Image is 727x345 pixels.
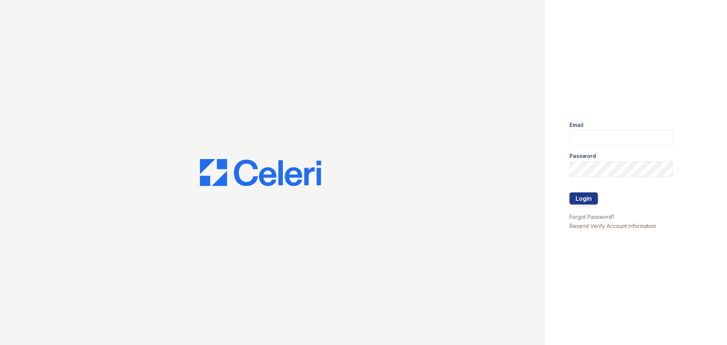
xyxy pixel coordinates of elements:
[569,223,656,229] a: Resend Verify Account Information
[569,121,583,129] label: Email
[569,192,598,205] button: Login
[569,214,615,220] a: Forgot Password?
[569,152,596,160] label: Password
[200,159,321,186] img: CE_Logo_Blue-a8612792a0a2168367f1c8372b55b34899dd931a85d93a1a3d3e32e68fde9ad4.png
